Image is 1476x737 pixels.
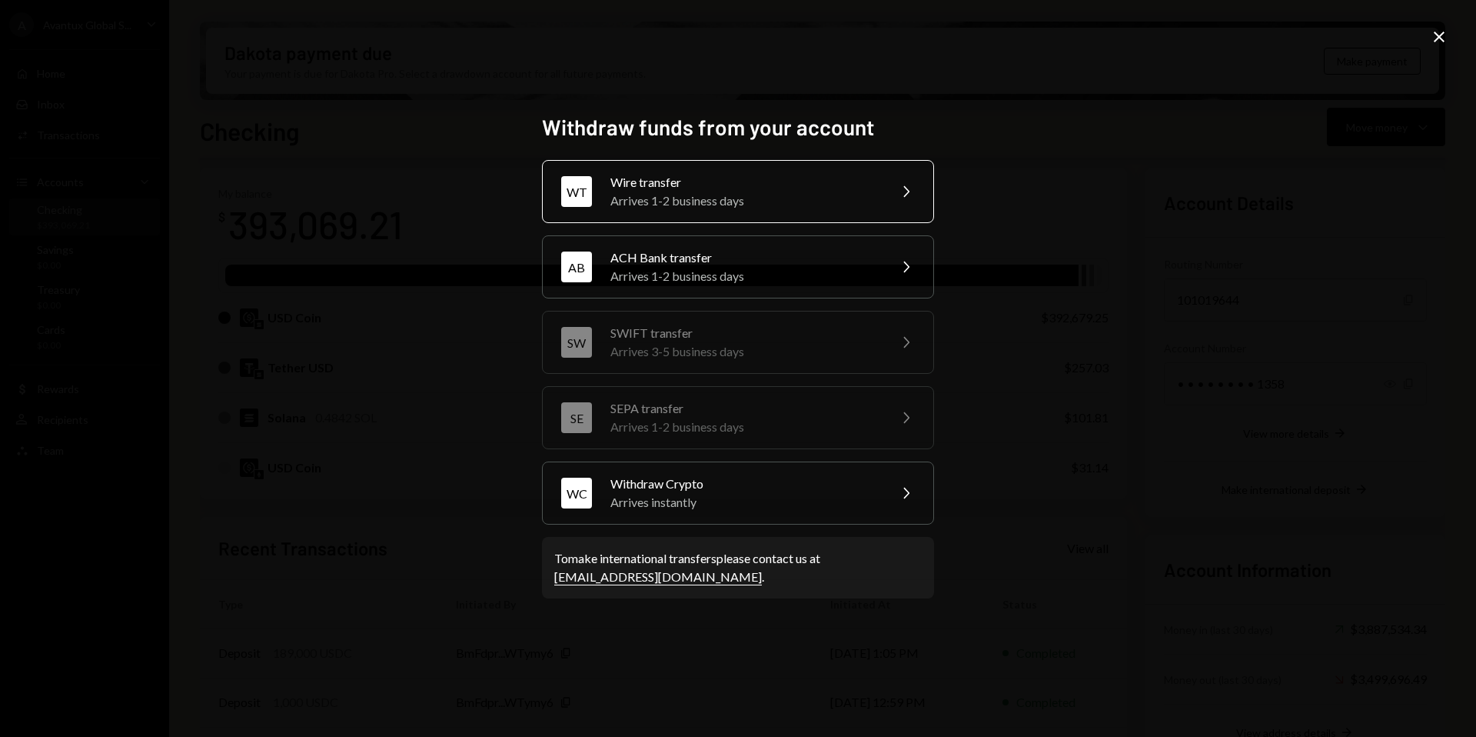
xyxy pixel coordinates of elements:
div: Arrives 1-2 business days [610,267,878,285]
a: [EMAIL_ADDRESS][DOMAIN_NAME] [554,569,762,585]
div: ACH Bank transfer [610,248,878,267]
div: Withdraw Crypto [610,475,878,493]
div: SEPA transfer [610,399,878,418]
button: WCWithdraw CryptoArrives instantly [542,462,934,525]
button: SESEPA transferArrives 1-2 business days [542,386,934,449]
h2: Withdraw funds from your account [542,112,934,142]
div: SE [561,402,592,433]
div: AB [561,252,592,282]
div: To make international transfers please contact us at . [554,549,922,586]
div: Arrives 1-2 business days [610,418,878,436]
div: Arrives 1-2 business days [610,192,878,210]
div: SWIFT transfer [610,324,878,342]
div: Arrives instantly [610,493,878,512]
div: WT [561,176,592,207]
div: WC [561,478,592,509]
button: WTWire transferArrives 1-2 business days [542,160,934,223]
button: SWSWIFT transferArrives 3-5 business days [542,311,934,374]
div: Wire transfer [610,173,878,192]
button: ABACH Bank transferArrives 1-2 business days [542,235,934,298]
div: SW [561,327,592,358]
div: Arrives 3-5 business days [610,342,878,361]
